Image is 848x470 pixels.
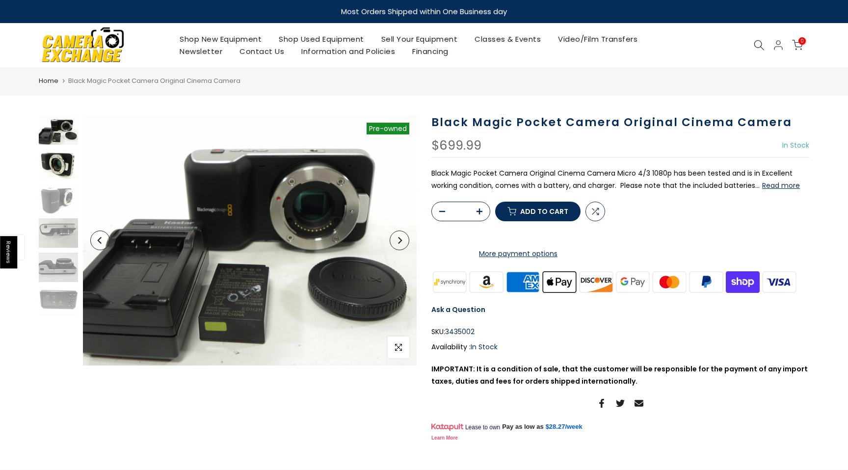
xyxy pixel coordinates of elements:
[504,270,541,294] img: american express
[445,326,475,338] span: 3435002
[431,167,809,192] p: Black Magic Pocket Camera Original Cinema Camera Micro 4/3 1080p has been tested and is in Excell...
[39,253,78,282] img: Black Magic Pocket Camera Original Cinema Camera Digital Cameras - Digital Mirrorless Cameras Bla...
[39,150,78,179] img: Black Magic Pocket Camera Original Cinema Camera Digital Cameras - Digital Mirrorless Cameras Bla...
[431,326,809,338] div: SKU:
[724,270,761,294] img: shopify pay
[171,33,270,45] a: Shop New Equipment
[404,45,457,57] a: Financing
[550,33,646,45] a: Video/Film Transfers
[431,435,458,441] a: Learn More
[390,231,409,250] button: Next
[616,397,625,409] a: Share on Twitter
[578,270,615,294] img: discover
[293,45,404,57] a: Information and Policies
[431,115,809,130] h1: Black Magic Pocket Camera Original Cinema Camera
[39,218,78,248] img: Black Magic Pocket Camera Original Cinema Camera Digital Cameras - Digital Mirrorless Cameras Bla...
[761,270,798,294] img: visa
[431,305,485,314] a: Ask a Question
[466,33,550,45] a: Classes & Events
[270,33,373,45] a: Shop Used Equipment
[502,422,544,431] span: Pay as low as
[782,140,809,150] span: In Stock
[231,45,293,57] a: Contact Us
[495,202,581,221] button: Add to cart
[541,270,578,294] img: apple pay
[614,270,651,294] img: google pay
[39,115,78,145] img: Black Magic Pocket Camera Original Cinema Camera Digital Cameras - Digital Mirrorless Cameras Bla...
[520,208,568,215] span: Add to cart
[431,270,468,294] img: synchrony
[83,115,417,366] img: Black Magic Pocket Camera Original Cinema Camera Digital Cameras - Digital Mirrorless Cameras Bla...
[471,342,498,352] span: In Stock
[597,397,606,409] a: Share on Facebook
[90,231,110,250] button: Previous
[468,270,505,294] img: amazon payments
[431,364,808,386] strong: IMPORTANT: It is a condition of sale, that the customer will be responsible for the payment of an...
[431,248,605,260] a: More payment options
[39,287,78,316] img: Black Magic Pocket Camera Original Cinema Camera Digital Cameras - Digital Mirrorless Cameras Bla...
[792,40,803,51] a: 0
[341,6,507,17] strong: Most Orders Shipped within One Business day
[39,184,78,213] img: Black Magic Pocket Camera Original Cinema Camera Digital Cameras - Digital Mirrorless Cameras Bla...
[465,423,500,431] span: Lease to own
[171,45,231,57] a: Newsletter
[546,422,583,431] a: $28.27/week
[372,33,466,45] a: Sell Your Equipment
[431,139,481,152] div: $699.99
[651,270,688,294] img: master
[688,270,725,294] img: paypal
[39,76,58,86] a: Home
[798,37,806,45] span: 0
[762,181,800,190] button: Read more
[431,341,809,353] div: Availability :
[635,397,643,409] a: Share on Email
[68,76,240,85] span: Black Magic Pocket Camera Original Cinema Camera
